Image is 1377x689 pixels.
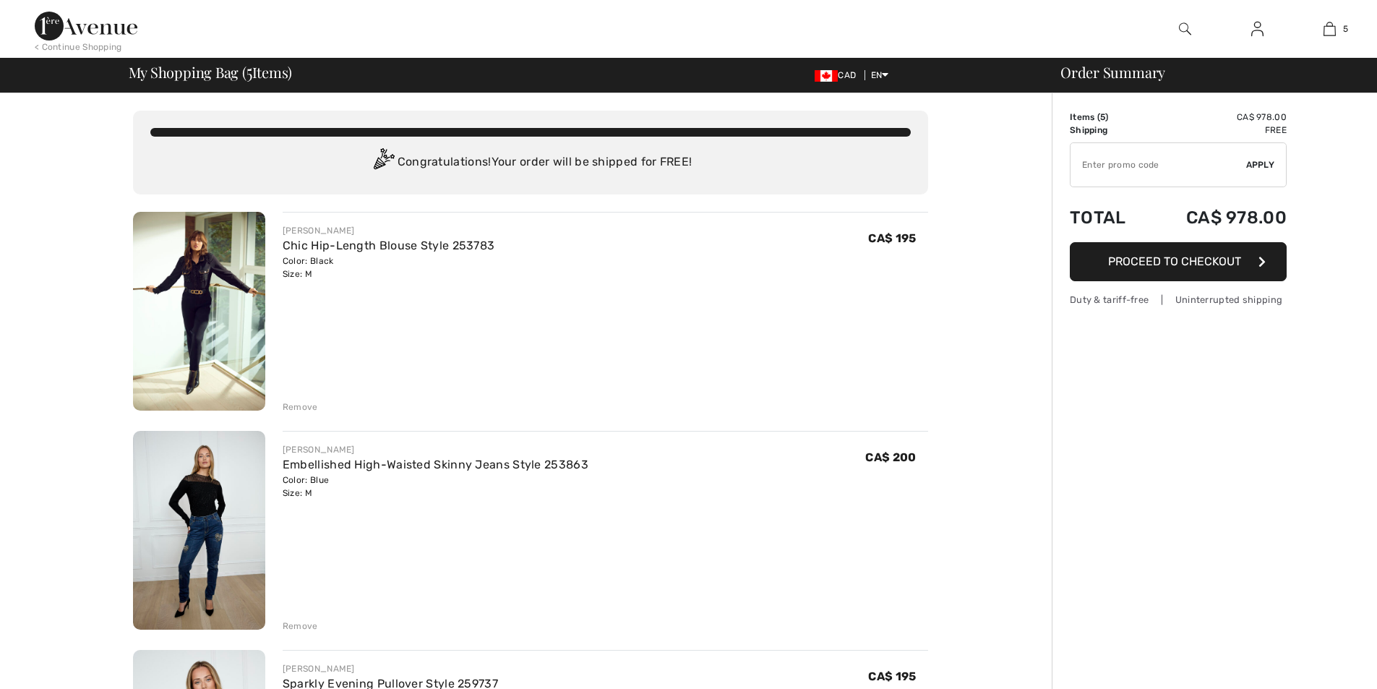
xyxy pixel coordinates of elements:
span: CA$ 195 [868,669,916,683]
img: Congratulation2.svg [369,148,398,177]
a: Chic Hip-Length Blouse Style 253783 [283,239,495,252]
td: Free [1147,124,1287,137]
td: CA$ 978.00 [1147,111,1287,124]
span: Apply [1246,158,1275,171]
a: Sign In [1240,20,1275,38]
button: Proceed to Checkout [1070,242,1287,281]
input: Promo code [1071,143,1246,187]
div: [PERSON_NAME] [283,224,495,237]
span: My Shopping Bag ( Items) [129,65,293,80]
div: Order Summary [1043,65,1368,80]
span: 5 [246,61,252,80]
img: My Bag [1324,20,1336,38]
a: 5 [1294,20,1365,38]
span: CAD [815,70,862,80]
img: search the website [1179,20,1191,38]
img: Canadian Dollar [815,70,838,82]
div: Color: Black Size: M [283,254,495,281]
div: [PERSON_NAME] [283,662,498,675]
div: Remove [283,620,318,633]
td: Total [1070,193,1147,242]
span: CA$ 195 [868,231,916,245]
span: Proceed to Checkout [1108,254,1241,268]
span: EN [871,70,889,80]
span: 5 [1100,112,1105,122]
td: CA$ 978.00 [1147,193,1287,242]
td: Items ( ) [1070,111,1147,124]
span: CA$ 200 [865,450,916,464]
img: Chic Hip-Length Blouse Style 253783 [133,212,265,411]
img: My Info [1251,20,1264,38]
div: Color: Blue Size: M [283,474,588,500]
img: 1ère Avenue [35,12,137,40]
div: Congratulations! Your order will be shipped for FREE! [150,148,911,177]
img: Embellished High-Waisted Skinny Jeans Style 253863 [133,431,265,630]
a: Embellished High-Waisted Skinny Jeans Style 253863 [283,458,588,471]
div: Duty & tariff-free | Uninterrupted shipping [1070,293,1287,307]
td: Shipping [1070,124,1147,137]
div: Remove [283,401,318,414]
span: 5 [1343,22,1348,35]
div: [PERSON_NAME] [283,443,588,456]
div: < Continue Shopping [35,40,122,54]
